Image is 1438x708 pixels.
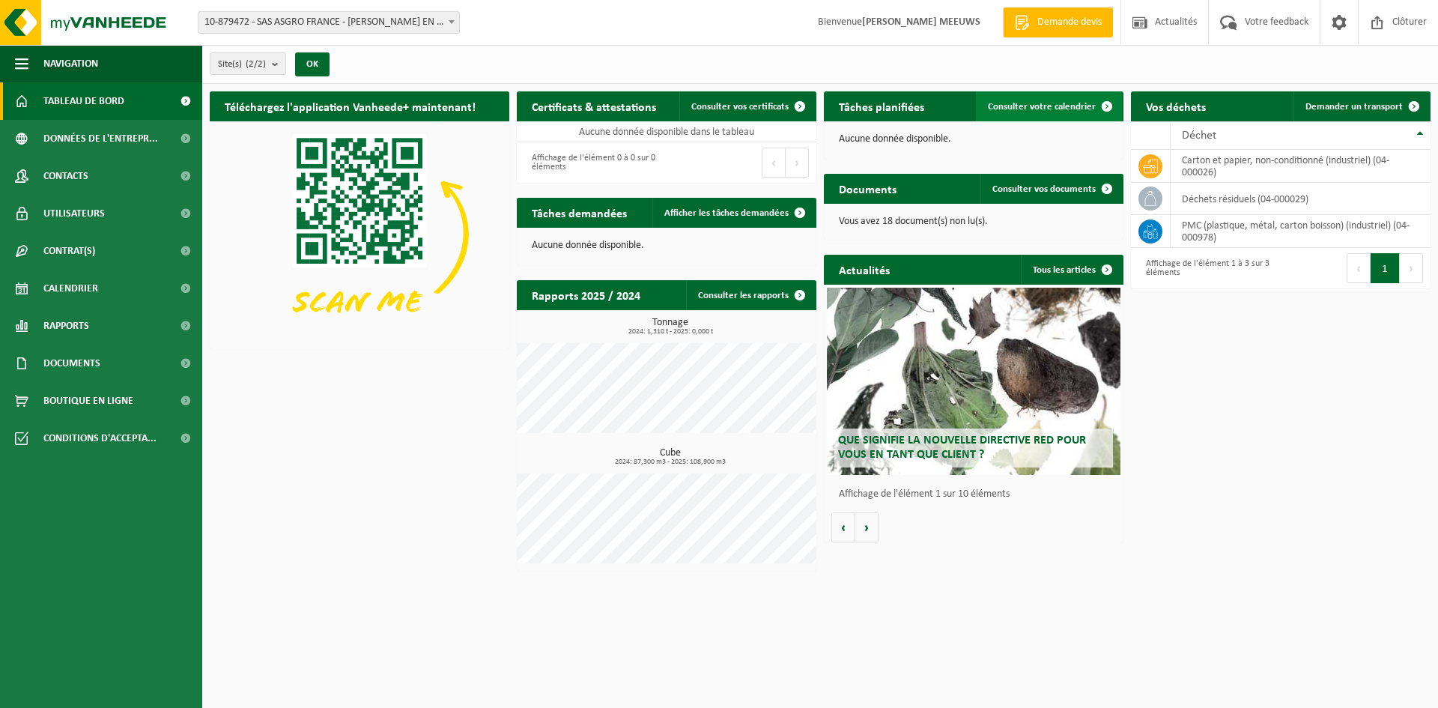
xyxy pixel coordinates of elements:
span: Consulter votre calendrier [988,102,1096,112]
button: OK [295,52,330,76]
a: Que signifie la nouvelle directive RED pour vous en tant que client ? [827,288,1120,475]
span: Consulter vos documents [992,184,1096,194]
span: Demande devis [1034,15,1105,30]
h2: Téléchargez l'application Vanheede+ maintenant! [210,91,491,121]
span: 10-879472 - SAS ASGRO FRANCE - NEUVILLE EN FERRAIN [198,11,460,34]
button: Site(s)(2/2) [210,52,286,75]
span: Documents [43,345,100,382]
a: Consulter votre calendrier [976,91,1122,121]
h3: Tonnage [524,318,816,336]
span: Consulter vos certificats [691,102,789,112]
a: Consulter vos documents [980,174,1122,204]
h2: Actualités [824,255,905,284]
span: Que signifie la nouvelle directive RED pour vous en tant que client ? [838,435,1086,461]
count: (2/2) [246,59,266,69]
span: Contacts [43,157,88,195]
h2: Rapports 2025 / 2024 [517,280,655,309]
span: 2024: 87,300 m3 - 2025: 108,900 m3 [524,459,816,466]
span: Rapports [43,307,89,345]
td: carton et papier, non-conditionné (industriel) (04-000026) [1171,150,1431,183]
h2: Certificats & attestations [517,91,671,121]
p: Aucune donnée disponible. [532,240,801,251]
button: Next [1400,253,1423,283]
a: Demande devis [1003,7,1113,37]
div: Affichage de l'élément 1 à 3 sur 3 éléments [1138,252,1273,285]
span: Tableau de bord [43,82,124,120]
p: Aucune donnée disponible. [839,134,1108,145]
a: Demander un transport [1293,91,1429,121]
span: Contrat(s) [43,232,95,270]
h2: Vos déchets [1131,91,1221,121]
span: Boutique en ligne [43,382,133,420]
span: Afficher les tâches demandées [664,208,789,218]
h3: Cube [524,448,816,466]
button: Next [786,148,809,178]
button: Vorige [831,512,855,542]
span: Site(s) [218,53,266,76]
span: 2024: 1,310 t - 2025: 0,000 t [524,328,816,336]
a: Afficher les tâches demandées [652,198,815,228]
button: Previous [1347,253,1371,283]
span: Déchet [1182,130,1216,142]
div: Affichage de l'élément 0 à 0 sur 0 éléments [524,146,659,179]
p: Vous avez 18 document(s) non lu(s). [839,217,1108,227]
span: Utilisateurs [43,195,105,232]
span: Navigation [43,45,98,82]
p: Affichage de l'élément 1 sur 10 éléments [839,489,1116,500]
span: Calendrier [43,270,98,307]
button: Volgende [855,512,879,542]
strong: [PERSON_NAME] MEEUWS [862,16,980,28]
h2: Tâches demandées [517,198,642,227]
a: Consulter les rapports [686,280,815,310]
button: 1 [1371,253,1400,283]
td: déchets résiduels (04-000029) [1171,183,1431,215]
td: Aucune donnée disponible dans le tableau [517,121,816,142]
span: Données de l'entrepr... [43,120,158,157]
button: Previous [762,148,786,178]
a: Tous les articles [1021,255,1122,285]
span: Demander un transport [1305,102,1403,112]
h2: Documents [824,174,911,203]
a: Consulter vos certificats [679,91,815,121]
span: Conditions d'accepta... [43,420,157,457]
span: 10-879472 - SAS ASGRO FRANCE - NEUVILLE EN FERRAIN [198,12,459,33]
h2: Tâches planifiées [824,91,939,121]
img: Download de VHEPlus App [210,121,509,346]
td: PMC (plastique, métal, carton boisson) (industriel) (04-000978) [1171,215,1431,248]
